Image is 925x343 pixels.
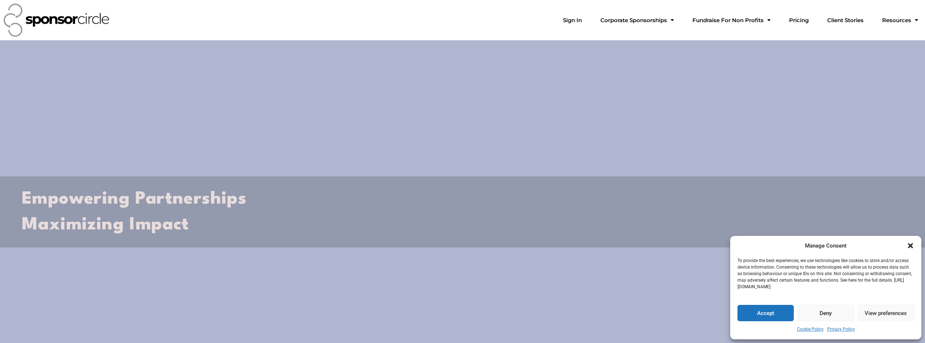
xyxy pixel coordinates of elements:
[783,13,815,28] a: Pricing
[557,13,588,28] a: Sign In
[797,325,824,334] a: Cookie Policy
[737,257,913,290] p: To provide the best experiences, we use technologies like cookies to store and/or access device i...
[805,241,846,250] div: Manage Consent
[876,13,924,28] a: Resources
[858,305,914,321] button: View preferences
[907,242,914,249] div: Close dialogue
[827,325,855,334] a: Privacy Policy
[557,13,924,28] nav: Menu
[821,13,869,28] a: Client Stories
[687,13,776,28] a: Fundraise For Non ProfitsMenu Toggle
[797,305,854,321] button: Deny
[595,13,680,28] a: Corporate SponsorshipsMenu Toggle
[737,305,794,321] button: Accept
[4,4,109,37] img: Sponsor Circle logo
[22,186,903,238] h2: Empowering Partnerships Maximizing Impact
